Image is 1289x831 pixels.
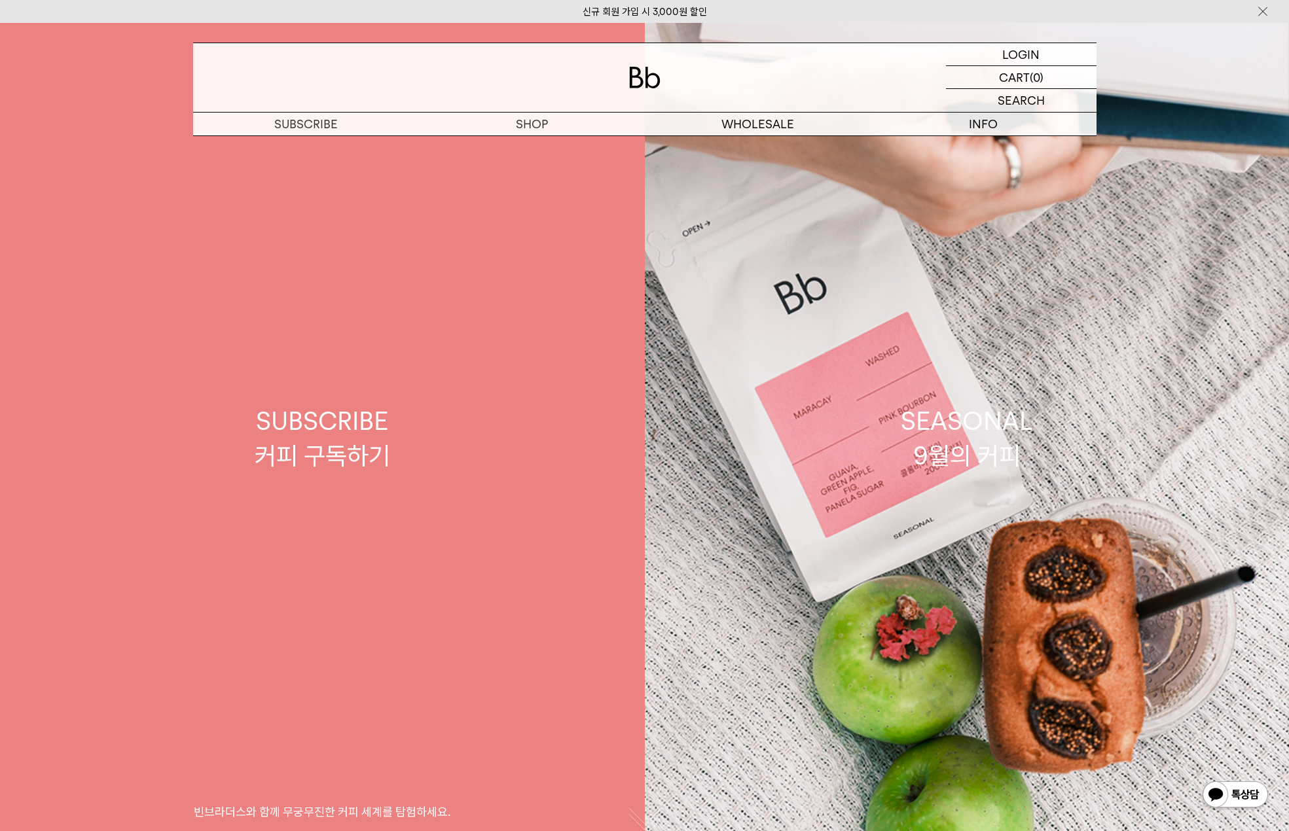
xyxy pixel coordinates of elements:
p: LOGIN [1002,43,1040,65]
p: CART [999,66,1030,88]
div: SUBSCRIBE 커피 구독하기 [255,404,390,473]
a: 신규 회원 가입 시 3,000원 할인 [583,6,707,18]
div: SEASONAL 9월의 커피 [901,404,1033,473]
img: 카카오톡 채널 1:1 채팅 버튼 [1201,780,1269,811]
img: 로고 [629,67,661,88]
p: (0) [1030,66,1044,88]
a: SUBSCRIBE [193,113,419,135]
a: CART (0) [946,66,1097,89]
a: SHOP [419,113,645,135]
p: SEARCH [998,89,1045,112]
p: INFO [871,113,1097,135]
p: WHOLESALE [645,113,871,135]
a: LOGIN [946,43,1097,66]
